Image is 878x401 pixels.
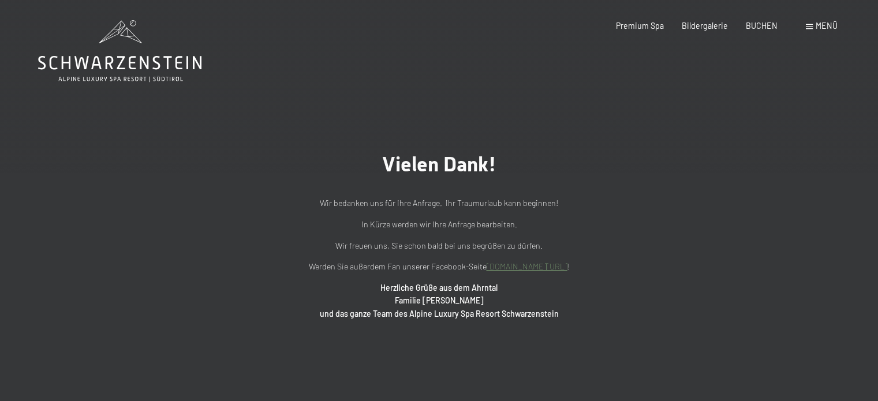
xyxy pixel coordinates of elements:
[816,21,838,31] span: Menü
[682,21,728,31] a: Bildergalerie
[185,197,693,210] p: Wir bedanken uns für Ihre Anfrage. Ihr Traumurlaub kann beginnen!
[320,283,559,318] strong: Herzliche Grüße aus dem Ahrntal Familie [PERSON_NAME] und das ganze Team des Alpine Luxury Spa Re...
[185,260,693,273] p: Werden Sie außerdem Fan unserer Facebook-Seite !
[746,21,778,31] a: BUCHEN
[487,261,567,271] a: [DOMAIN_NAME][URL]
[185,218,693,231] p: In Kürze werden wir Ihre Anfrage bearbeiten.
[185,239,693,253] p: Wir freuen uns, Sie schon bald bei uns begrüßen zu dürfen.
[382,152,496,176] span: Vielen Dank!
[616,21,664,31] a: Premium Spa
